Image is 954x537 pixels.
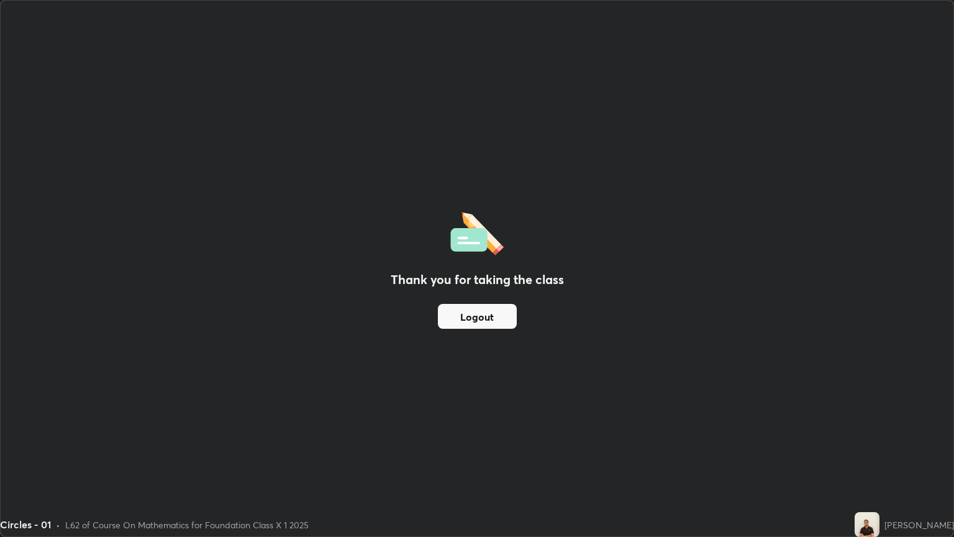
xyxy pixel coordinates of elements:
[438,304,517,329] button: Logout
[65,518,309,531] div: L62 of Course On Mathematics for Foundation Class X 1 2025
[450,208,504,255] img: offlineFeedback.1438e8b3.svg
[855,512,879,537] img: c6c4bda55b2f4167a00ade355d1641a8.jpg
[391,270,564,289] h2: Thank you for taking the class
[884,518,954,531] div: [PERSON_NAME]
[56,518,60,531] div: •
